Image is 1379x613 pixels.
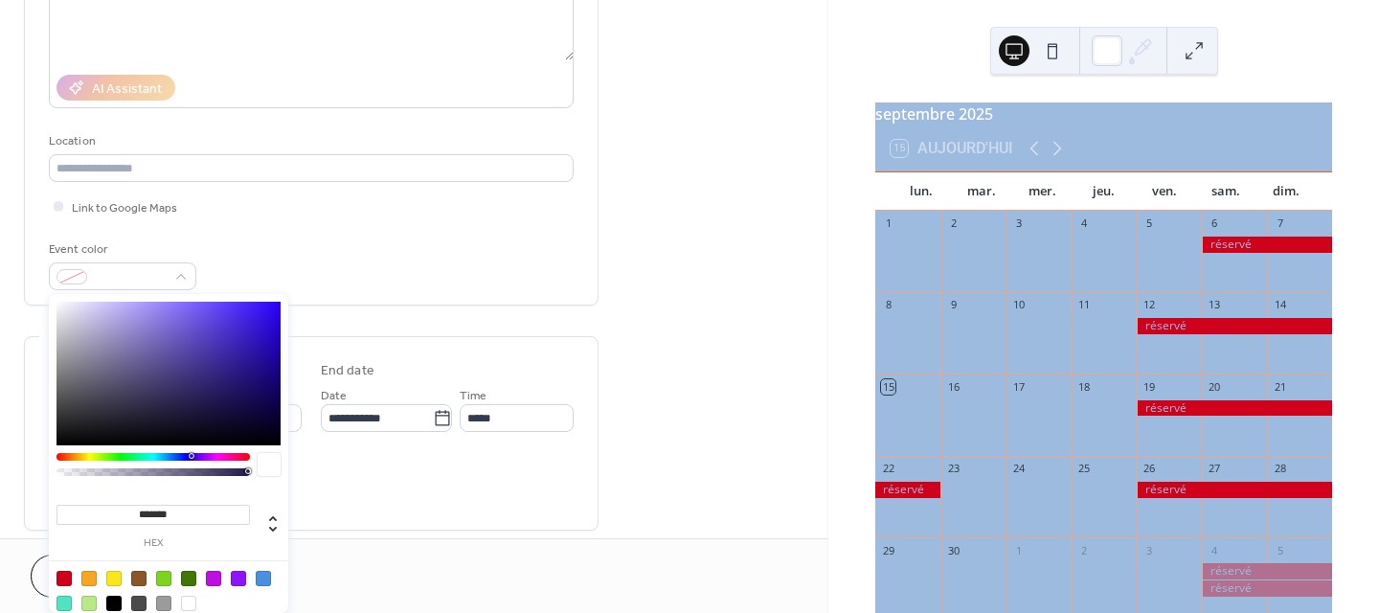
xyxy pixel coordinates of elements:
[1137,318,1332,334] div: réservé
[875,102,1332,125] div: septembre 2025
[256,571,271,586] div: #4A90E2
[881,462,895,476] div: 22
[106,571,122,586] div: #F8E71C
[891,172,952,211] div: lun.
[1273,543,1287,557] div: 5
[1011,462,1026,476] div: 24
[881,216,895,231] div: 1
[946,543,961,557] div: 30
[49,239,192,260] div: Event color
[1208,216,1222,231] div: 6
[1011,379,1026,394] div: 17
[57,571,72,586] div: #D0021B
[881,298,895,312] div: 8
[1208,379,1222,394] div: 20
[106,596,122,611] div: #000000
[952,172,1013,211] div: mar.
[156,571,171,586] div: #7ED321
[946,216,961,231] div: 2
[1273,462,1287,476] div: 28
[1076,298,1091,312] div: 11
[181,571,196,586] div: #417505
[206,571,221,586] div: #BD10E0
[881,379,895,394] div: 15
[1142,543,1157,557] div: 3
[1202,237,1332,253] div: réservé
[946,462,961,476] div: 23
[57,538,250,549] label: hex
[57,596,72,611] div: #50E3C2
[321,361,374,381] div: End date
[321,386,347,406] span: Date
[131,571,147,586] div: #8B572A
[1208,543,1222,557] div: 4
[1202,563,1332,579] div: réservé
[946,379,961,394] div: 16
[49,131,570,151] div: Location
[1076,379,1091,394] div: 18
[1273,216,1287,231] div: 7
[1012,172,1074,211] div: mer.
[875,482,940,498] div: réservé
[1208,462,1222,476] div: 27
[156,596,171,611] div: #9B9B9B
[1255,172,1317,211] div: dim.
[1142,216,1157,231] div: 5
[1011,216,1026,231] div: 3
[1137,400,1332,417] div: réservé
[1273,379,1287,394] div: 21
[181,596,196,611] div: #FFFFFF
[1134,172,1195,211] div: ven.
[460,386,486,406] span: Time
[81,571,97,586] div: #F5A623
[1137,482,1332,498] div: réservé
[1076,462,1091,476] div: 25
[1142,298,1157,312] div: 12
[31,555,148,598] button: Cancel
[1076,216,1091,231] div: 4
[1195,172,1256,211] div: sam.
[1076,543,1091,557] div: 2
[1011,298,1026,312] div: 10
[1074,172,1135,211] div: jeu.
[881,543,895,557] div: 29
[1208,298,1222,312] div: 13
[72,198,177,218] span: Link to Google Maps
[1142,379,1157,394] div: 19
[1142,462,1157,476] div: 26
[231,571,246,586] div: #9013FE
[946,298,961,312] div: 9
[1011,543,1026,557] div: 1
[81,596,97,611] div: #B8E986
[1202,580,1332,597] div: réservé
[131,596,147,611] div: #4A4A4A
[1273,298,1287,312] div: 14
